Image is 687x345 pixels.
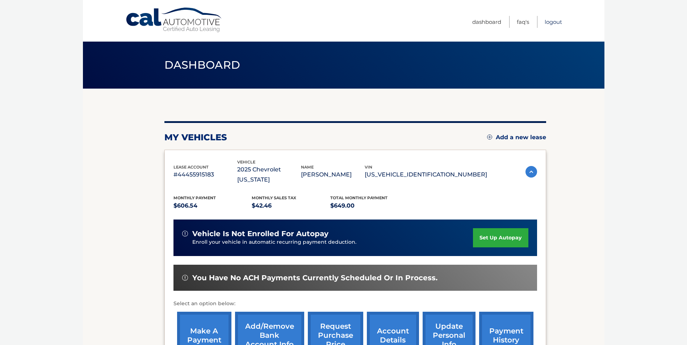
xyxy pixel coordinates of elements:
p: $42.46 [252,201,330,211]
span: Monthly sales Tax [252,195,296,200]
span: vin [365,165,372,170]
a: Add a new lease [487,134,546,141]
span: Monthly Payment [173,195,216,200]
span: You have no ACH payments currently scheduled or in process. [192,273,437,282]
p: $606.54 [173,201,252,211]
a: Logout [545,16,562,28]
span: vehicle [237,159,255,165]
a: Dashboard [472,16,501,28]
a: FAQ's [517,16,529,28]
h2: my vehicles [164,132,227,143]
span: lease account [173,165,209,170]
p: [PERSON_NAME] [301,170,365,180]
p: 2025 Chevrolet [US_STATE] [237,165,301,185]
span: name [301,165,314,170]
p: $649.00 [330,201,409,211]
p: #44455915183 [173,170,237,180]
img: alert-white.svg [182,231,188,237]
a: set up autopay [473,228,528,247]
p: Enroll your vehicle in automatic recurring payment deduction. [192,238,473,246]
img: accordion-active.svg [525,166,537,178]
span: Total Monthly Payment [330,195,388,200]
p: Select an option below: [173,299,537,308]
img: add.svg [487,135,492,140]
p: [US_VEHICLE_IDENTIFICATION_NUMBER] [365,170,487,180]
img: alert-white.svg [182,275,188,281]
a: Cal Automotive [125,7,223,33]
span: Dashboard [164,58,240,72]
span: vehicle is not enrolled for autopay [192,229,328,238]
